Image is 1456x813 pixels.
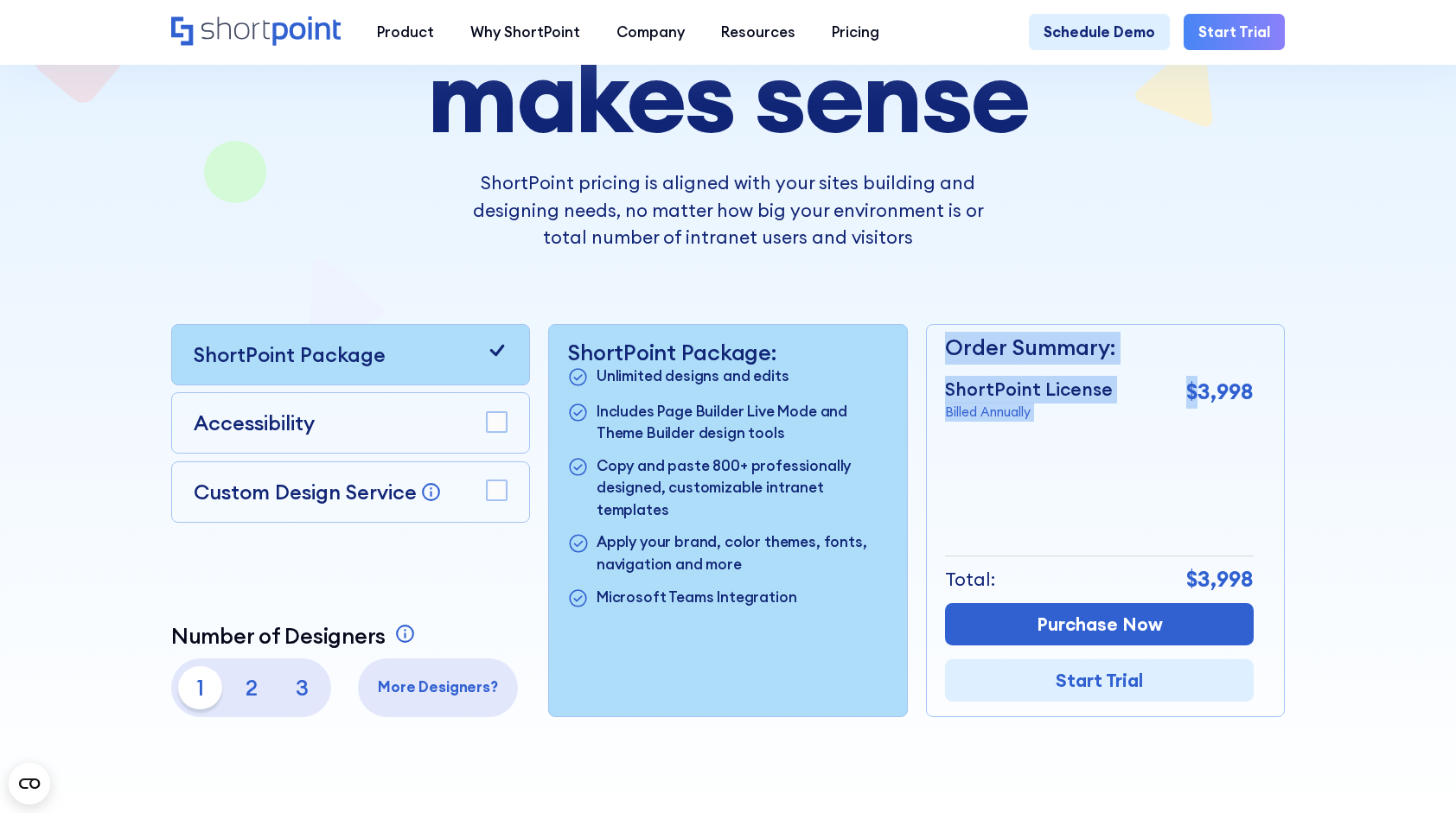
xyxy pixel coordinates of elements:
[945,603,1255,645] a: Purchase Now
[597,365,789,390] p: Unlimited designs and edits
[703,14,814,50] a: Resources
[1029,14,1170,50] a: Schedule Demo
[280,666,324,710] p: 3
[1186,376,1254,409] p: $3,998
[377,22,434,43] div: Product
[616,22,685,43] div: Company
[452,14,598,50] a: Why ShortPoint
[945,566,995,594] p: Total:
[194,479,417,505] p: Custom Design Service
[171,623,386,649] p: Number of Designers
[814,14,897,50] a: Pricing
[365,676,510,698] p: More Designers?
[1184,14,1285,50] a: Start Trial
[359,14,452,50] a: Product
[597,587,796,611] p: Microsoft Teams Integration
[832,22,879,43] div: Pricing
[598,14,703,50] a: Company
[597,531,889,575] p: Apply your brand, color themes, fonts, navigation and more
[1370,730,1456,813] iframe: Chat Widget
[945,659,1255,701] a: Start Trial
[1186,563,1254,596] p: $3,998
[194,340,386,370] p: ShortPoint Package
[567,340,888,365] p: ShortPoint Package:
[597,455,889,521] p: Copy and paste 800+ professionally designed, customizable intranet templates
[229,666,273,710] p: 2
[1370,730,1456,813] div: Chatwidget
[171,16,341,48] a: Home
[721,22,795,43] div: Resources
[945,376,1113,403] p: ShortPoint License
[455,169,1001,251] p: ShortPoint pricing is aligned with your sites building and designing needs, no matter how big you...
[945,332,1255,365] p: Order Summary:
[470,22,580,43] div: Why ShortPoint
[178,666,222,710] p: 1
[9,763,50,804] button: Open CMP widget
[945,403,1113,422] p: Billed Annually
[597,401,889,445] p: Includes Page Builder Live Mode and Theme Builder design tools
[194,408,315,438] p: Accessibility
[171,623,420,649] a: Number of Designers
